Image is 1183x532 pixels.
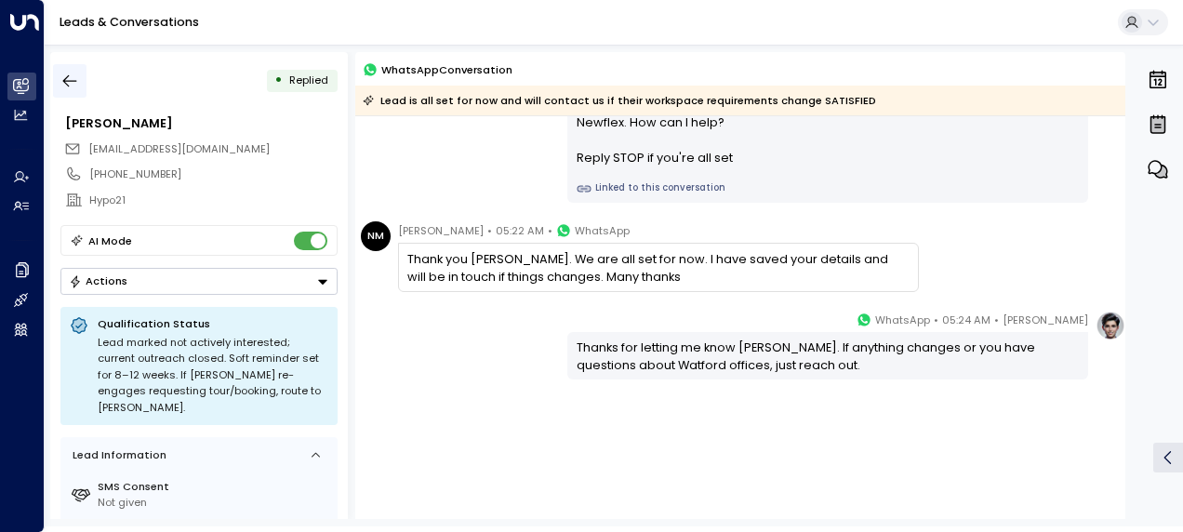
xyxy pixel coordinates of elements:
[942,311,990,329] span: 05:24 AM
[1096,311,1125,340] img: profile-logo.png
[65,114,337,132] div: [PERSON_NAME]
[274,67,283,94] div: •
[98,479,331,495] label: SMS Consent
[875,311,930,329] span: WhatsApp
[289,73,328,87] span: Replied
[88,232,132,250] div: AI Mode
[98,316,328,331] p: Qualification Status
[60,268,338,295] button: Actions
[363,91,876,110] div: Lead is all set for now and will contact us if their workspace requirements change SATISFIED
[88,141,270,157] span: nikki@hypo21.co.uk
[361,221,391,251] div: NM
[67,447,166,463] div: Lead Information
[89,193,337,208] div: Hypo21
[381,61,512,78] span: WhatsApp Conversation
[89,166,337,182] div: [PHONE_NUMBER]
[994,311,999,329] span: •
[60,268,338,295] div: Button group with a nested menu
[548,221,552,240] span: •
[69,274,127,287] div: Actions
[60,14,199,30] a: Leads & Conversations
[398,221,484,240] span: [PERSON_NAME]
[1003,311,1088,329] span: [PERSON_NAME]
[577,181,1080,196] a: Linked to this conversation
[577,339,1080,374] div: Thanks for letting me know [PERSON_NAME]. If anything changes or you have questions about Watford...
[496,221,544,240] span: 05:22 AM
[407,250,909,286] div: Thank you [PERSON_NAME]. We are all set for now. I have saved your details and will be in touch i...
[98,495,331,511] div: Not given
[98,335,328,417] div: Lead marked not actively interested; current outreach closed. Soft reminder set for 8–12 weeks. I...
[934,311,938,329] span: •
[575,221,630,240] span: WhatsApp
[88,141,270,156] span: [EMAIL_ADDRESS][DOMAIN_NAME]
[577,96,1080,167] div: Hi [PERSON_NAME] - it's [PERSON_NAME]. I wanted to follow up on your request with Newflex. How ca...
[487,221,492,240] span: •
